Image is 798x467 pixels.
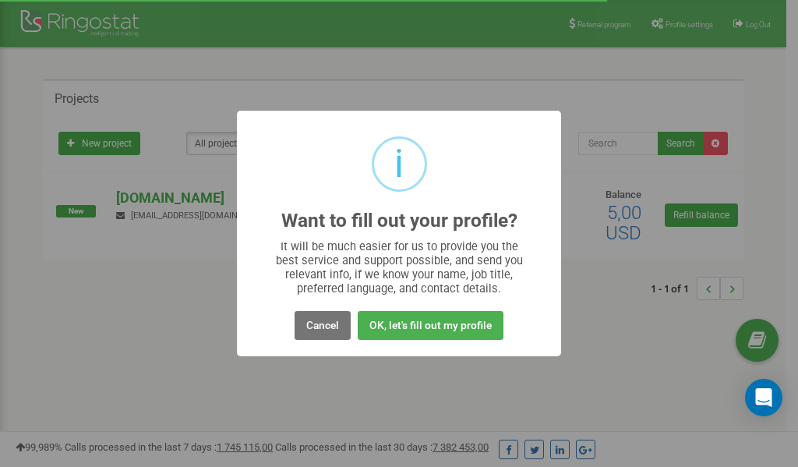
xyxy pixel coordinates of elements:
[268,239,531,295] div: It will be much easier for us to provide you the best service and support possible, and send you ...
[281,211,517,232] h2: Want to fill out your profile?
[295,311,351,340] button: Cancel
[358,311,503,340] button: OK, let's fill out my profile
[745,379,782,416] div: Open Intercom Messenger
[394,139,404,189] div: i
